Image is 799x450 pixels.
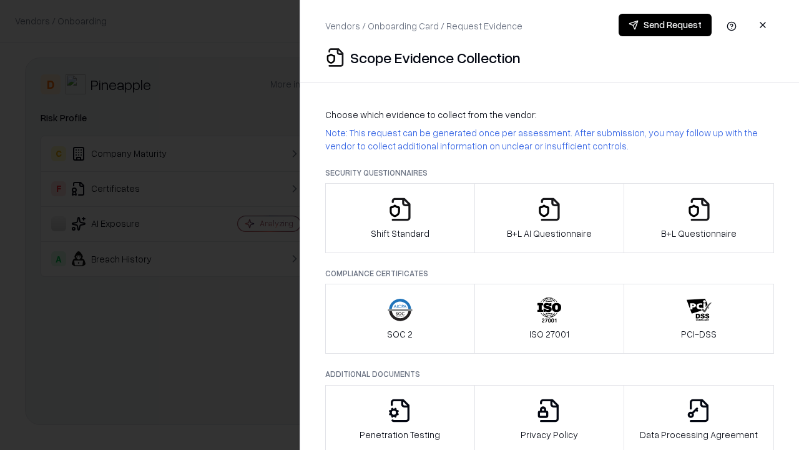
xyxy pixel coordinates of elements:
button: B+L AI Questionnaire [474,183,625,253]
p: Additional Documents [325,369,774,379]
button: ISO 27001 [474,284,625,354]
p: Penetration Testing [360,428,440,441]
p: Data Processing Agreement [640,428,758,441]
button: Send Request [619,14,712,36]
p: B+L Questionnaire [661,227,737,240]
p: Choose which evidence to collect from the vendor: [325,108,774,121]
p: PCI-DSS [681,327,717,341]
p: Vendors / Onboarding Card / Request Evidence [325,19,522,32]
button: B+L Questionnaire [624,183,774,253]
p: SOC 2 [387,327,413,341]
p: Note: This request can be generated once per assessment. After submission, you may follow up with... [325,126,774,152]
button: Shift Standard [325,183,475,253]
p: Security Questionnaires [325,167,774,178]
button: PCI-DSS [624,284,774,354]
p: ISO 27001 [529,327,569,341]
p: Privacy Policy [521,428,578,441]
p: Compliance Certificates [325,268,774,279]
button: SOC 2 [325,284,475,354]
p: Scope Evidence Collection [350,47,521,67]
p: Shift Standard [371,227,429,240]
p: B+L AI Questionnaire [507,227,592,240]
